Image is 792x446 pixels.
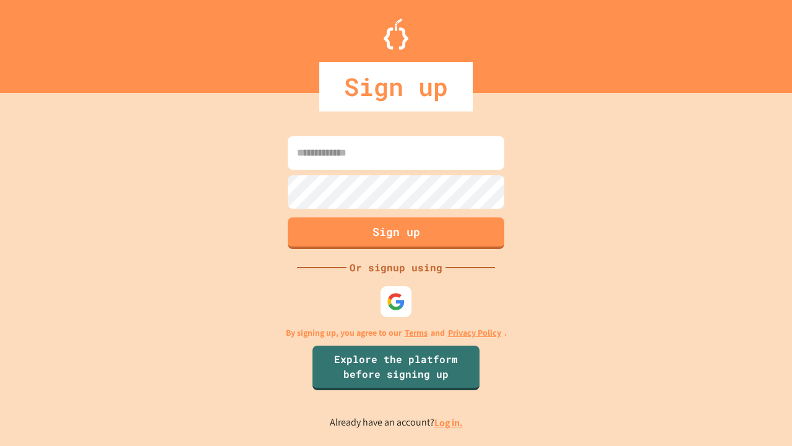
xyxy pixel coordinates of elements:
[448,326,501,339] a: Privacy Policy
[384,19,408,50] img: Logo.svg
[434,416,463,429] a: Log in.
[288,217,504,249] button: Sign up
[330,415,463,431] p: Already have an account?
[387,292,405,311] img: google-icon.svg
[286,326,507,339] p: By signing up, you agree to our and .
[312,346,480,390] a: Explore the platform before signing up
[405,326,428,339] a: Terms
[319,62,473,111] div: Sign up
[346,260,445,275] div: Or signup using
